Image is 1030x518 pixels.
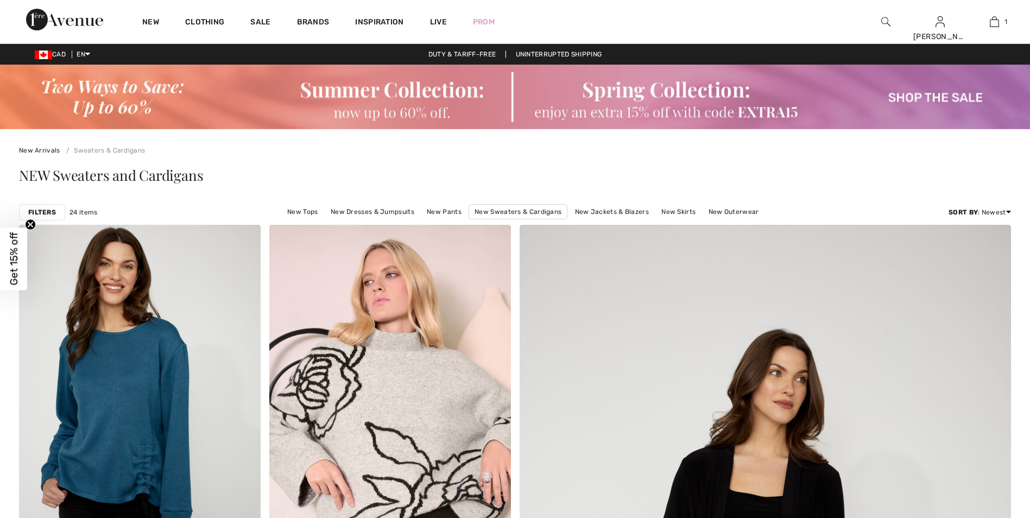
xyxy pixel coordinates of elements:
[19,147,60,154] a: New Arrivals
[26,9,103,30] img: 1ère Avenue
[142,17,159,29] a: New
[949,209,978,216] strong: Sort By
[936,16,945,27] a: Sign In
[469,204,567,219] a: New Sweaters & Cardigans
[282,205,323,219] a: New Tops
[25,219,36,230] button: Close teaser
[297,17,330,29] a: Brands
[62,147,145,154] a: Sweaters & Cardigans
[35,50,70,58] span: CAD
[703,205,764,219] a: New Outerwear
[325,205,420,219] a: New Dresses & Jumpsuits
[990,15,999,28] img: My Bag
[430,16,447,28] a: Live
[913,31,966,42] div: [PERSON_NAME]
[19,166,203,185] span: NEW Sweaters and Cardigans
[28,207,56,217] strong: Filters
[77,50,90,58] span: EN
[968,15,1021,28] a: 1
[881,15,890,28] img: search the website
[656,205,701,219] a: New Skirts
[1004,17,1007,27] span: 1
[35,50,52,59] img: Canadian Dollar
[473,16,495,28] a: Prom
[250,17,270,29] a: Sale
[936,15,945,28] img: My Info
[8,232,20,286] span: Get 15% off
[949,207,1011,217] div: : Newest
[69,207,97,217] span: 24 items
[421,205,467,219] a: New Pants
[355,17,403,29] span: Inspiration
[570,205,654,219] a: New Jackets & Blazers
[185,17,224,29] a: Clothing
